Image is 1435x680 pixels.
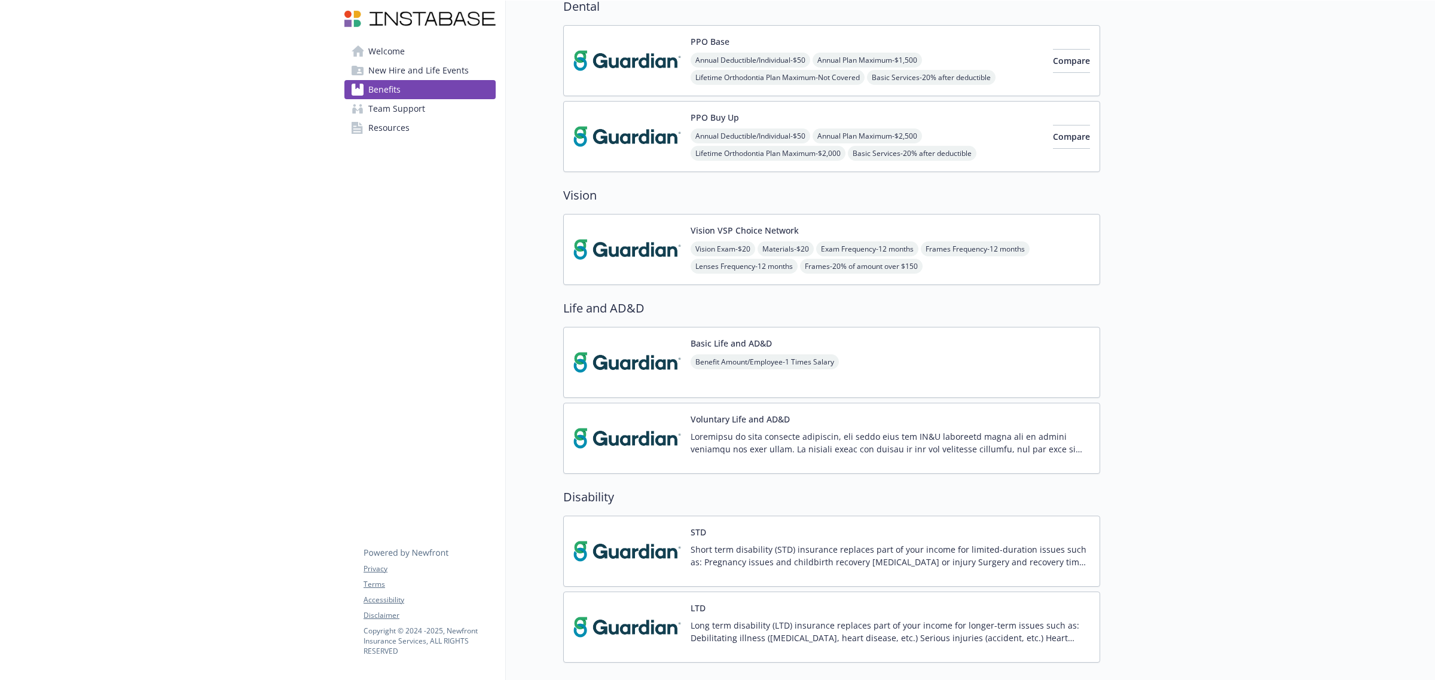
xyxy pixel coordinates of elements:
button: STD [691,526,706,538]
span: Frames - 20% of amount over $150 [800,259,923,274]
button: Vision VSP Choice Network [691,224,799,237]
p: Short term disability (STD) insurance replaces part of your income for limited-duration issues su... [691,543,1090,568]
span: Annual Plan Maximum - $2,500 [813,128,922,143]
span: Benefit Amount/Employee - 1 Times Salary [691,354,839,369]
span: Basic Services - 20% after deductible [867,70,996,85]
h2: Vision [563,186,1100,204]
span: Materials - $20 [758,241,814,256]
span: New Hire and Life Events [368,61,469,80]
a: Team Support [344,99,496,118]
button: Voluntary Life and AD&D [691,413,790,425]
span: Compare [1053,55,1090,66]
a: Privacy [364,563,495,574]
a: Welcome [344,42,496,61]
button: Basic Life and AD&D [691,337,772,350]
span: Frames Frequency - 12 months [921,241,1030,256]
img: Guardian carrier logo [573,111,681,162]
button: Compare [1053,49,1090,73]
span: Annual Deductible/Individual - $50 [691,128,810,143]
span: Vision Exam - $20 [691,241,755,256]
p: Loremipsu do sita consecte adipiscin, eli seddo eius tem IN&U laboreetd magna ali en admini venia... [691,430,1090,455]
a: Resources [344,118,496,137]
button: PPO Base [691,35,729,48]
img: Guardian carrier logo [573,35,681,86]
h2: Life and AD&D [563,299,1100,317]
span: Basic Services - 20% after deductible [848,146,976,161]
span: Lifetime Orthodontia Plan Maximum - $2,000 [691,146,845,161]
a: New Hire and Life Events [344,61,496,80]
a: Benefits [344,80,496,99]
img: Guardian carrier logo [573,413,681,464]
span: Welcome [368,42,405,61]
span: Exam Frequency - 12 months [816,241,918,256]
img: Guardian carrier logo [573,224,681,275]
h2: Disability [563,488,1100,506]
span: Compare [1053,131,1090,142]
button: Compare [1053,125,1090,149]
span: Lifetime Orthodontia Plan Maximum - Not Covered [691,70,865,85]
a: Disclaimer [364,610,495,621]
img: Guardian carrier logo [573,526,681,577]
button: LTD [691,602,706,614]
a: Terms [364,579,495,590]
span: Benefits [368,80,401,99]
p: Copyright © 2024 - 2025 , Newfront Insurance Services, ALL RIGHTS RESERVED [364,626,495,656]
span: Annual Plan Maximum - $1,500 [813,53,922,68]
span: Team Support [368,99,425,118]
span: Lenses Frequency - 12 months [691,259,798,274]
span: Annual Deductible/Individual - $50 [691,53,810,68]
img: Guardian carrier logo [573,602,681,653]
span: Resources [368,118,410,137]
button: PPO Buy Up [691,111,739,124]
p: Long term disability (LTD) insurance replaces part of your income for longer-term issues such as:... [691,619,1090,644]
img: Guardian carrier logo [573,337,681,388]
a: Accessibility [364,595,495,605]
